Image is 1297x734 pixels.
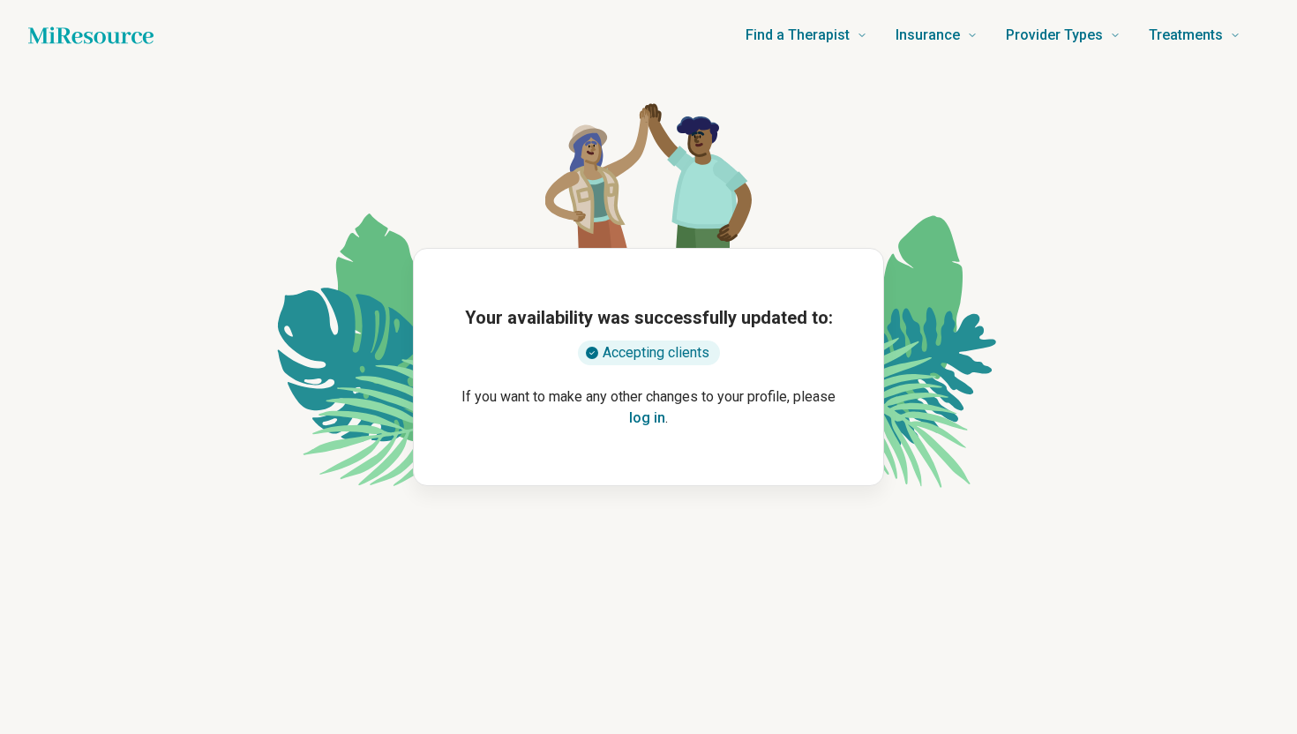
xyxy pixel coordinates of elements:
span: Treatments [1149,23,1223,48]
div: Accepting clients [578,341,720,365]
p: If you want to make any other changes to your profile, please . [442,386,855,429]
h1: Your availability was successfully updated to: [465,305,833,330]
button: log in [629,408,665,429]
span: Find a Therapist [746,23,850,48]
span: Provider Types [1006,23,1103,48]
span: Insurance [896,23,960,48]
a: Home page [28,18,154,53]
